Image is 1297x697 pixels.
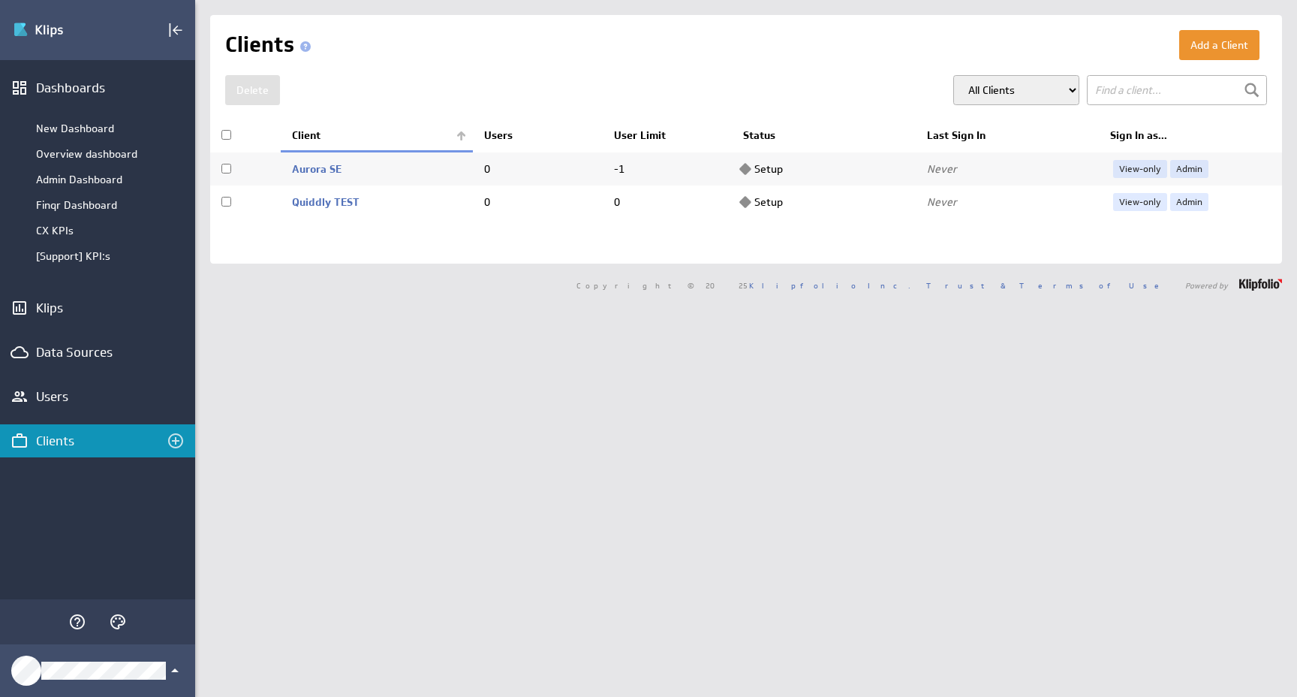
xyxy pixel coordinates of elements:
[1239,279,1282,291] img: logo-footer.png
[916,120,1099,152] th: Last Sign In
[281,120,473,152] th: Client
[292,162,342,176] a: Aurora SE
[473,152,603,186] td: 0
[1170,193,1208,211] a: Admin
[1170,160,1208,178] a: Admin
[36,433,159,449] div: Clients
[927,162,957,176] span: Never
[603,120,733,152] th: User Limit
[603,152,733,186] td: -1
[36,224,188,237] div: CX KPIs
[36,300,159,316] div: Klips
[36,173,188,186] div: Admin Dashboard
[109,613,127,631] svg: Themes
[1113,160,1167,178] a: View-only
[36,249,188,263] div: [Support] KPI:s
[1099,120,1282,152] th: Sign In as...
[927,195,957,209] span: Never
[13,18,118,42] img: Klipfolio klips logo
[1179,30,1259,60] button: Add a Client
[749,280,910,291] a: Klipfolio Inc.
[473,186,603,219] td: 0
[292,195,360,209] a: Quiddly TEST
[473,120,603,152] th: Users
[603,186,733,219] td: 0
[926,280,1169,291] a: Trust & Terms of Use
[281,186,473,219] td: Quiddly TEST
[225,75,280,105] button: Delete
[281,152,473,186] td: Aurora SE
[1185,282,1228,289] span: Powered by
[36,388,159,405] div: Users
[732,152,915,186] td: Setup
[65,609,90,635] div: Help
[36,198,188,212] div: Finqr Dashboard
[36,122,188,135] div: New Dashboard
[1087,75,1267,105] input: Find a client...
[36,344,135,361] div: Data Sources
[732,186,915,219] td: Setup
[36,147,188,161] div: Overview dashboard
[105,609,131,635] div: Themes
[36,80,159,96] div: Dashboards
[576,282,910,289] span: Copyright © 2025
[1113,193,1167,211] a: View-only
[163,17,188,43] div: Collapse
[225,30,317,60] h1: Clients
[732,120,915,152] th: Status
[163,428,188,454] div: Create a client
[13,18,118,42] div: Go to Dashboards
